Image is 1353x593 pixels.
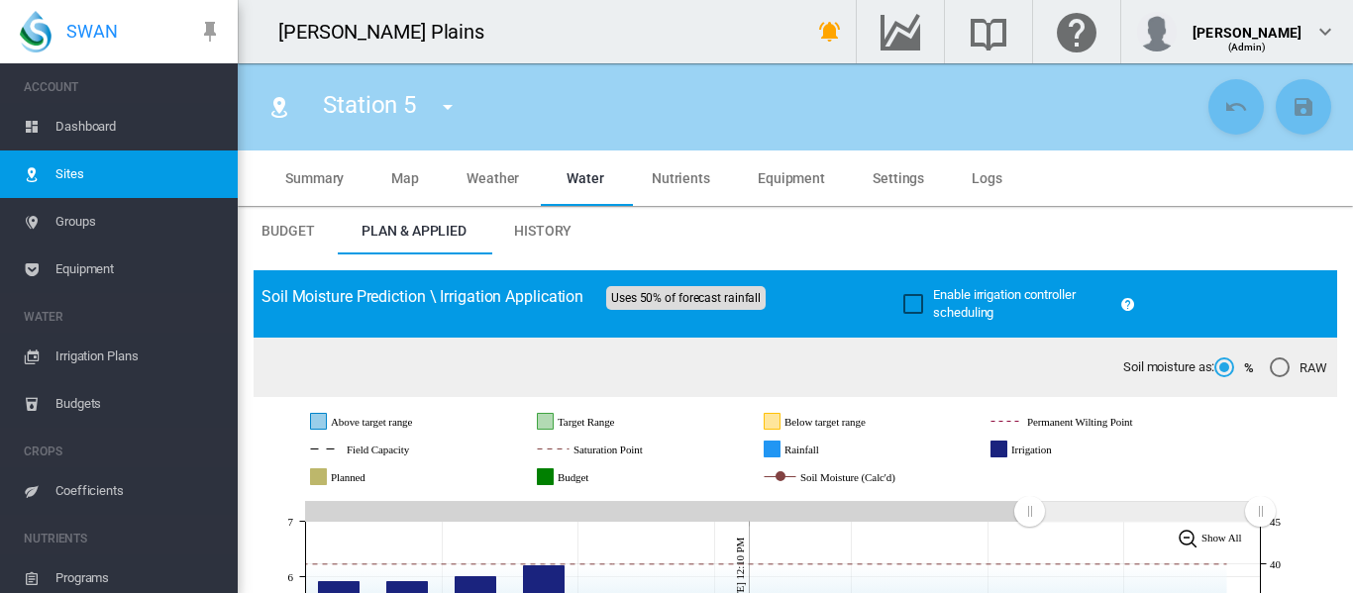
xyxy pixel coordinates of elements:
[1224,95,1248,119] md-icon: icon-undo
[1029,501,1260,521] rect: Zoom chart using cursor arrows
[436,95,460,119] md-icon: icon-menu-down
[311,441,477,458] g: Field Capacity
[55,198,222,246] span: Groups
[538,468,652,486] g: Budget
[267,95,291,119] md-icon: icon-map-marker-radius
[1201,532,1242,544] tspan: Show All
[261,223,314,239] span: Budget
[538,441,715,458] g: Saturation Point
[66,19,118,44] span: SWAN
[1313,20,1337,44] md-icon: icon-chevron-down
[260,87,299,127] button: Click to go to list of Sites
[1214,358,1254,377] md-radio-button: %
[1053,20,1100,44] md-icon: Click here for help
[1012,494,1047,529] g: Zoom chart using cursor arrows
[606,286,766,310] span: Uses 50% of forecast rainfall
[873,170,924,186] span: Settings
[467,170,519,186] span: Weather
[362,223,467,239] span: Plan & Applied
[285,170,344,186] span: Summary
[1270,516,1281,528] tspan: 45
[818,20,842,44] md-icon: icon-bell-ring
[55,103,222,150] span: Dashboard
[288,516,294,528] tspan: 7
[1137,12,1177,51] img: profile.jpg
[991,441,1116,458] g: Irrigation
[24,436,222,467] span: CROPS
[765,413,943,431] g: Below target range
[972,170,1002,186] span: Logs
[567,170,604,186] span: Water
[903,286,1112,322] md-checkbox: Enable irrigation controller scheduling
[1292,95,1315,119] md-icon: icon-content-save
[877,20,924,44] md-icon: Go to the Data Hub
[652,170,710,186] span: Nutrients
[311,468,429,486] g: Planned
[1276,79,1331,135] button: Save Changes
[24,523,222,554] span: NUTRIENTS
[323,91,416,119] span: Station 5
[538,413,685,431] g: Target Range
[1270,358,1327,377] md-radio-button: RAW
[514,223,572,239] span: History
[933,287,1075,320] span: Enable irrigation controller scheduling
[24,71,222,103] span: ACCOUNT
[1243,494,1278,529] g: Zoom chart using cursor arrows
[1208,79,1264,135] button: Cancel Changes
[288,571,294,583] tspan: 6
[391,170,419,186] span: Map
[198,20,222,44] md-icon: icon-pin
[765,441,879,458] g: Rainfall
[20,11,52,52] img: SWAN-Landscape-Logo-Colour-drop.png
[278,18,502,46] div: [PERSON_NAME] Plains
[55,246,222,293] span: Equipment
[261,287,583,306] span: Soil Moisture Prediction \ Irrigation Application
[311,413,491,431] g: Above target range
[428,87,468,127] button: icon-menu-down
[55,333,222,380] span: Irrigation Plans
[55,467,222,515] span: Coefficients
[991,413,1212,431] g: Permanent Wilting Point
[55,380,222,428] span: Budgets
[758,170,825,186] span: Equipment
[24,301,222,333] span: WATER
[1193,15,1301,35] div: [PERSON_NAME]
[1270,558,1281,570] tspan: 40
[965,20,1012,44] md-icon: Search the knowledge base
[55,150,222,198] span: Sites
[765,468,970,486] g: Soil Moisture (Calc'd)
[1228,42,1267,52] span: (Admin)
[1123,358,1214,376] span: Soil moisture as:
[810,12,850,51] button: icon-bell-ring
